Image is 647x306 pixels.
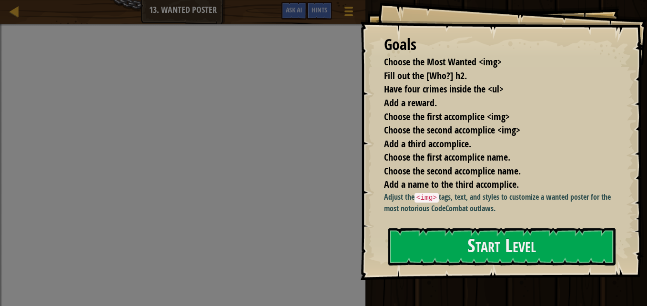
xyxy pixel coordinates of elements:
span: Choose the first accomplice name. [384,151,510,163]
span: Choose the second accomplice name. [384,164,521,177]
li: Choose the second accomplice <img> [372,123,611,137]
button: Start Level [388,228,616,265]
span: Add a third accomplice. [384,137,471,150]
li: Add a name to the third accomplice. [372,178,611,192]
span: Hints [312,5,327,14]
li: Choose the first accomplice name. [372,151,611,164]
span: Have four crimes inside the <ul> [384,82,504,95]
li: Fill out the [Who?] h2. [372,69,611,83]
code: <img> [414,193,439,203]
p: Adjust the tags, text, and styles to customize a wanted poster for the most notorious CodeCombat ... [384,192,621,214]
span: Choose the first accomplice <img> [384,110,510,123]
button: Show game menu [337,2,361,24]
li: Choose the second accomplice name. [372,164,611,178]
li: Add a reward. [372,96,611,110]
span: Ask AI [286,5,302,14]
button: Ask AI [281,2,307,20]
li: Choose the first accomplice <img> [372,110,611,124]
li: Add a third accomplice. [372,137,611,151]
li: Have four crimes inside the <ul> [372,82,611,96]
div: Goals [384,34,614,56]
span: Choose the second accomplice <img> [384,123,520,136]
span: Fill out the [Who?] h2. [384,69,467,82]
li: Choose the Most Wanted <img> [372,55,611,69]
span: Choose the Most Wanted <img> [384,55,502,68]
span: Add a reward. [384,96,437,109]
span: Add a name to the third accomplice. [384,178,519,191]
